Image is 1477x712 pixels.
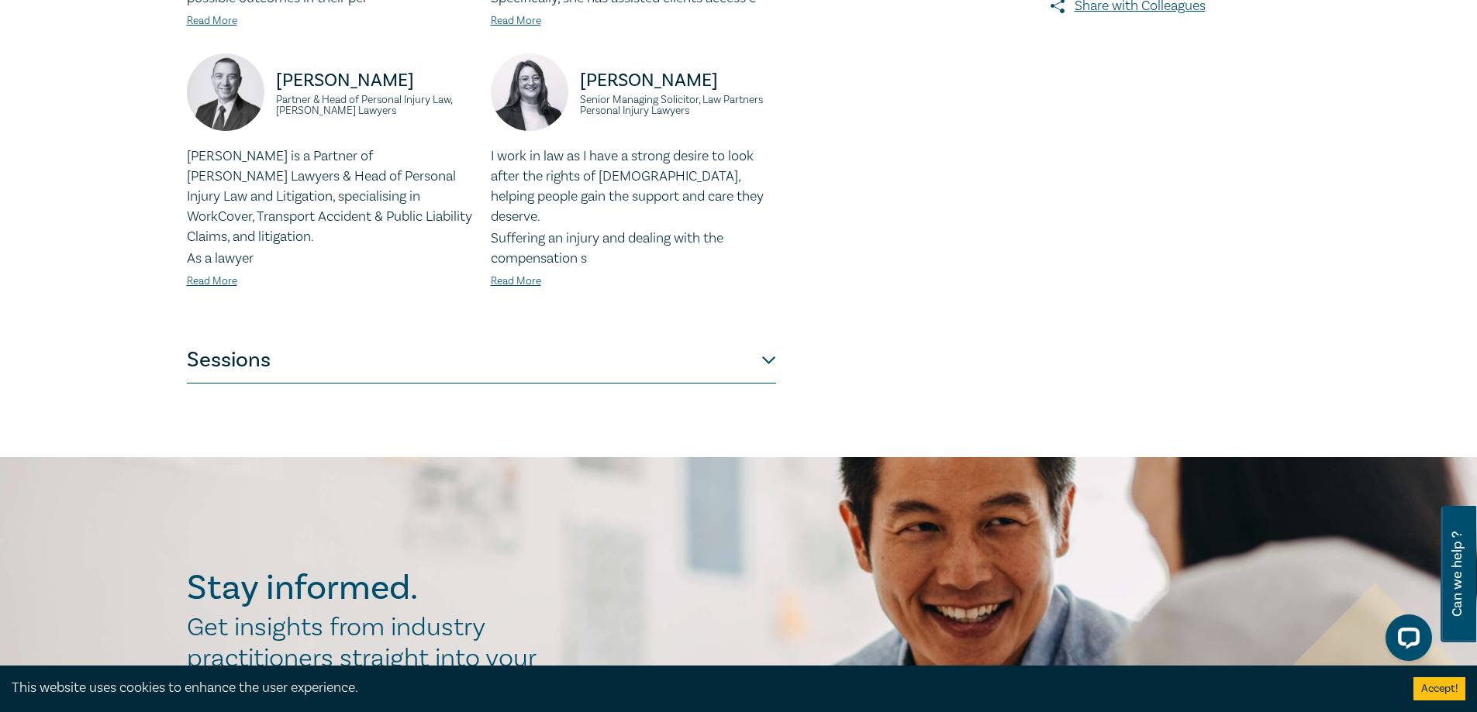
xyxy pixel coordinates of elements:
button: Sessions [187,337,776,384]
a: Read More [491,274,541,288]
p: I work in law as I have a strong desire to look after the rights of [DEMOGRAPHIC_DATA], helping p... [491,146,776,227]
p: Suffering an injury and dealing with the compensation s [491,229,776,269]
h2: Get insights from industry practitioners straight into your inbox. [187,612,553,705]
p: [PERSON_NAME] [276,68,472,93]
p: As a lawyer [187,249,472,269]
div: This website uses cookies to enhance the user experience. [12,678,1390,698]
small: Partner & Head of Personal Injury Law, [PERSON_NAME] Lawyers [276,95,472,116]
button: Accept cookies [1413,677,1465,700]
p: [PERSON_NAME] is a Partner of [PERSON_NAME] Lawyers & Head of Personal Injury Law and Litigation,... [187,146,472,247]
h2: Stay informed. [187,568,553,608]
span: Can we help ? [1450,515,1465,633]
iframe: LiveChat chat widget [1373,608,1438,673]
a: Read More [491,14,541,28]
p: [PERSON_NAME] [580,68,776,93]
a: Read More [187,274,237,288]
img: https://s3.ap-southeast-2.amazonaws.com/leo-cussen-store-production-content/Contacts/Ashleigh%20K... [491,53,568,131]
a: Read More [187,14,237,28]
small: Senior Managing Solicitor, Law Partners Personal Injury Lawyers [580,95,776,116]
img: https://s3.ap-southeast-2.amazonaws.com/leo-cussen-store-production-content/Contacts/John%20Karan... [187,53,264,131]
